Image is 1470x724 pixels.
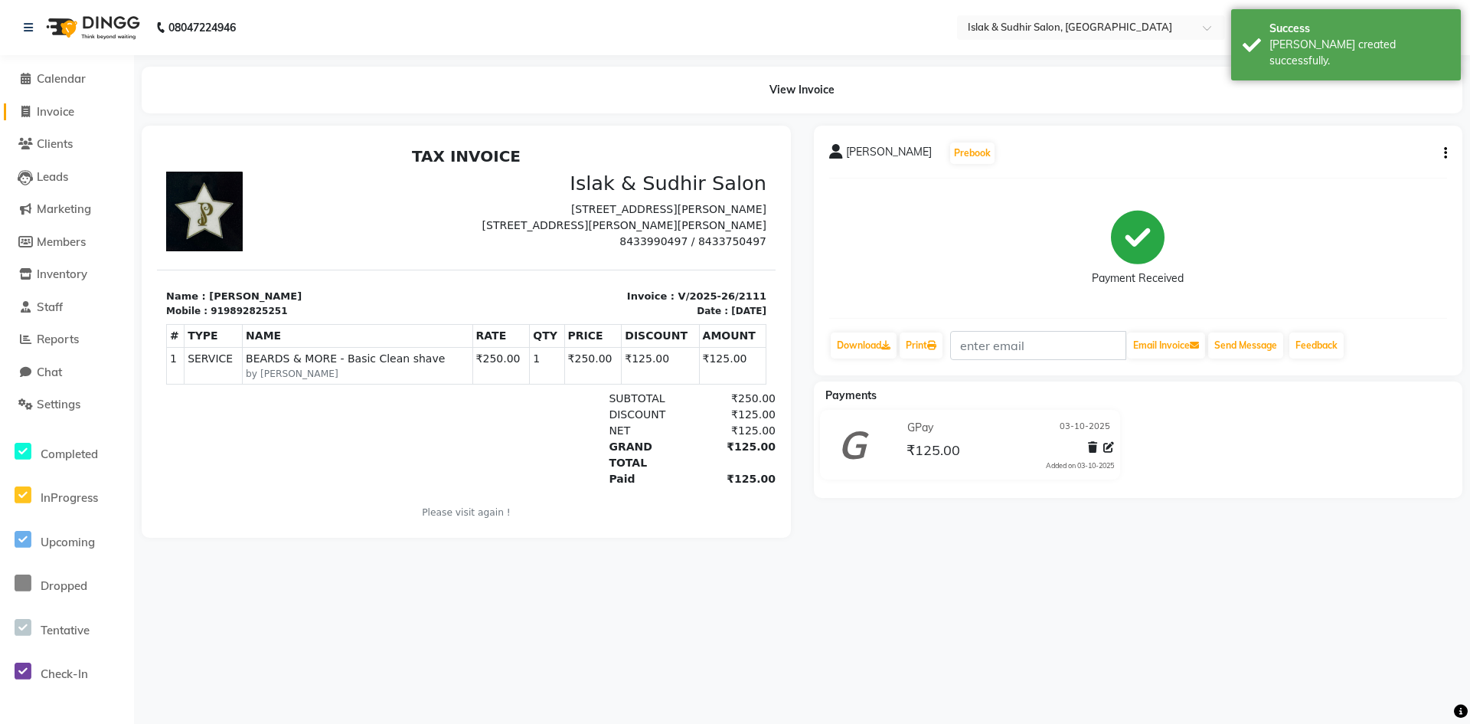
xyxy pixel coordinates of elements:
p: Name : [PERSON_NAME] [9,148,300,163]
a: Members [4,234,130,251]
a: Clients [4,136,130,153]
a: Calendar [4,70,130,88]
span: BEARDS & MORE - Basic Clean shave [89,210,312,226]
span: Reports [37,332,79,346]
button: Email Invoice [1127,333,1205,359]
button: Prebook [950,143,995,164]
span: Completed [41,447,98,461]
span: Chat [37,365,62,379]
div: [DATE] [574,163,609,177]
div: GRAND TOTAL [443,298,531,330]
span: Members [37,234,86,249]
a: Inventory [4,266,130,283]
span: Dropped [41,578,87,593]
p: Please visit again ! [9,365,609,378]
td: SERVICE [28,206,86,243]
p: Invoice : V/2025-26/2111 [318,148,609,163]
th: # [10,183,28,206]
a: Marketing [4,201,130,218]
span: ₹125.00 [906,441,960,463]
span: [PERSON_NAME] [846,144,932,165]
th: NAME [86,183,316,206]
span: Inventory [37,267,87,281]
div: ₹125.00 [531,266,619,282]
h3: Islak & Sudhir Salon [318,31,609,54]
div: ₹250.00 [531,250,619,266]
a: Chat [4,364,130,382]
span: Calendar [37,71,86,86]
div: Date : [540,163,571,177]
input: enter email [950,331,1126,360]
div: View Invoice [142,67,1462,113]
img: logo [39,6,144,49]
p: [STREET_ADDRESS][PERSON_NAME] [STREET_ADDRESS][PERSON_NAME][PERSON_NAME] [318,61,609,93]
span: Staff [37,300,63,314]
b: 08047224946 [168,6,236,49]
div: Paid [443,330,531,346]
th: AMOUNT [542,183,609,206]
td: ₹125.00 [465,206,542,243]
div: Added on 03-10-2025 [1046,460,1114,471]
a: Staff [4,299,130,316]
th: PRICE [407,183,465,206]
td: 1 [373,206,407,243]
div: Mobile : [9,163,51,177]
span: Payments [825,388,877,402]
th: DISCOUNT [465,183,542,206]
small: by [PERSON_NAME] [89,226,312,240]
span: Check-In [41,667,88,681]
span: Tentative [41,623,90,637]
a: Settings [4,396,130,414]
span: GPay [907,420,933,436]
td: ₹125.00 [542,206,609,243]
div: Payment Received [1092,270,1184,287]
span: Upcoming [41,535,95,549]
h2: TAX INVOICE [9,6,609,25]
a: Download [831,333,897,359]
div: SUBTOTAL [443,250,531,266]
span: 03-10-2025 [1060,420,1110,436]
td: 1 [10,206,28,243]
div: ₹125.00 [531,330,619,346]
span: InProgress [41,490,98,505]
a: Leads [4,169,130,186]
span: Settings [37,397,80,411]
span: Marketing [37,201,91,216]
th: QTY [373,183,407,206]
div: Bill created successfully. [1269,37,1449,69]
td: ₹250.00 [315,206,373,243]
td: ₹250.00 [407,206,465,243]
a: Invoice [4,103,130,121]
div: NET [443,282,531,298]
div: Success [1269,21,1449,37]
th: RATE [315,183,373,206]
a: Reports [4,331,130,349]
div: DISCOUNT [443,266,531,282]
div: 919892825251 [54,163,130,177]
div: ₹125.00 [531,282,619,298]
button: Send Message [1208,333,1283,359]
p: 8433990497 / 8433750497 [318,93,609,109]
th: TYPE [28,183,86,206]
span: Leads [37,169,68,184]
span: Clients [37,136,73,151]
a: Feedback [1289,333,1344,359]
div: ₹125.00 [531,298,619,330]
span: Invoice [37,104,74,119]
a: Print [900,333,942,359]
